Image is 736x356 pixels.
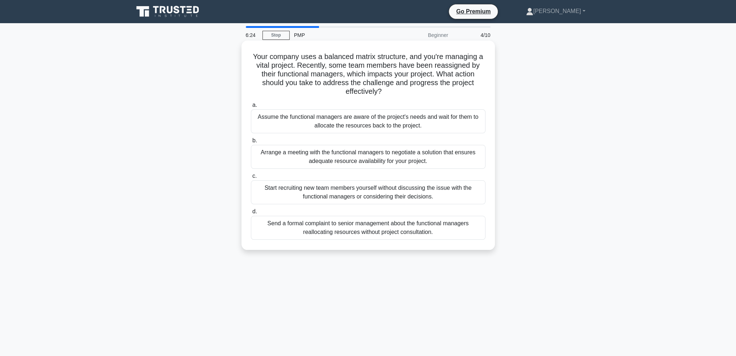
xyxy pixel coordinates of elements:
div: 6:24 [241,28,262,42]
a: Go Premium [452,7,495,16]
div: Beginner [389,28,453,42]
span: c. [252,173,257,179]
div: PMP [290,28,389,42]
h5: Your company uses a balanced matrix structure, and you're managing a vital project. Recently, som... [250,52,486,96]
a: Stop [262,31,290,40]
div: Start recruiting new team members yourself without discussing the issue with the functional manag... [251,180,485,204]
span: d. [252,208,257,214]
div: 4/10 [453,28,495,42]
div: Send a formal complaint to senior management about the functional managers reallocating resources... [251,216,485,240]
span: a. [252,102,257,108]
a: [PERSON_NAME] [509,4,603,18]
span: b. [252,137,257,143]
div: Assume the functional managers are aware of the project's needs and wait for them to allocate the... [251,109,485,133]
div: Arrange a meeting with the functional managers to negotiate a solution that ensures adequate reso... [251,145,485,169]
